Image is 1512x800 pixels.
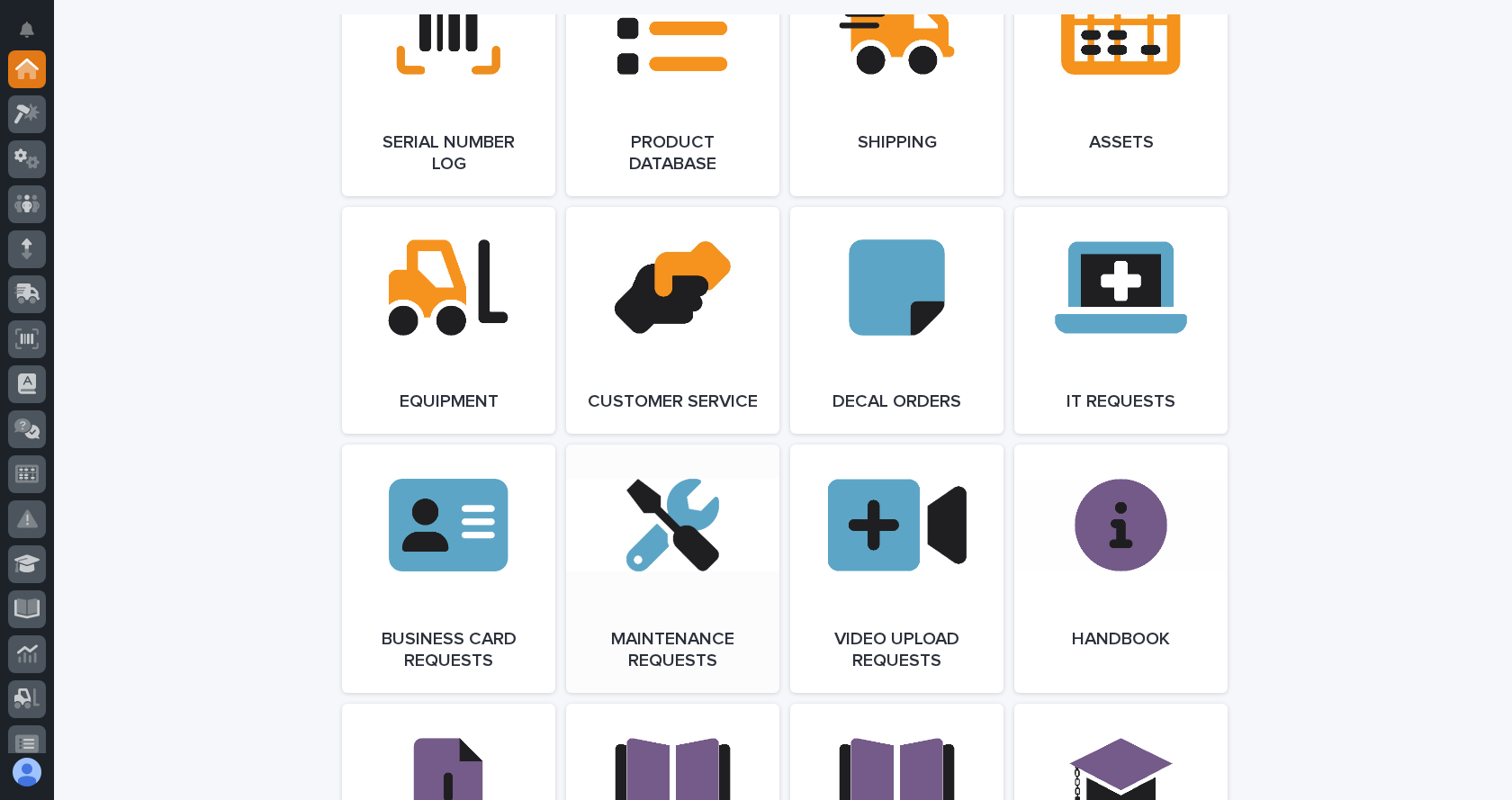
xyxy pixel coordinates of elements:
[22,22,46,50] div: Notifications
[1014,445,1228,693] a: Handbook
[8,753,46,791] button: users-avatar
[342,445,555,693] a: Business Card Requests
[342,207,555,434] a: Equipment
[8,11,46,49] button: Notifications
[790,207,1003,434] a: Decal Orders
[566,207,779,434] a: Customer Service
[790,445,1003,693] a: Video Upload Requests
[566,445,779,693] a: Maintenance Requests
[1014,207,1228,434] a: IT Requests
